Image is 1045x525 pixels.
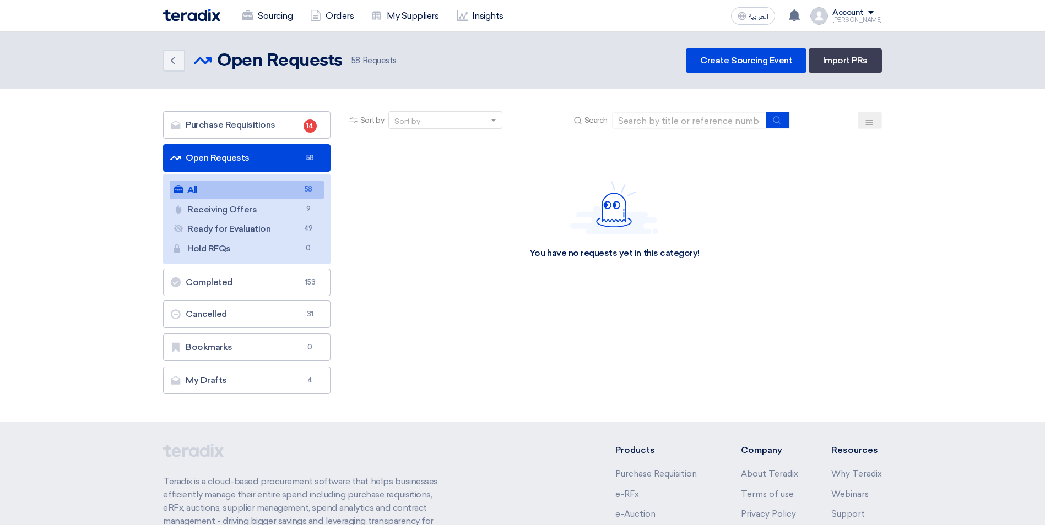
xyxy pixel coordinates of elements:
[170,220,324,238] a: Ready for Evaluation
[163,9,220,21] img: Teradix logo
[810,7,828,25] img: profile_test.png
[302,223,315,234] span: 49
[584,114,608,126] span: Search
[302,204,315,215] span: 9
[304,342,317,353] span: 0
[170,200,324,219] a: Receiving Offers
[615,469,697,479] a: Purchase Requisition
[831,469,882,479] a: Why Teradix
[809,48,882,73] a: Import PRs
[731,7,775,25] button: العربية
[741,469,798,479] a: About Teradix
[831,509,865,519] a: Support
[351,56,360,65] span: 58
[304,375,317,386] span: 4
[831,489,869,499] a: Webinars
[170,181,324,199] a: All
[301,4,362,28] a: Orders
[163,300,331,328] a: Cancelled31
[741,489,794,499] a: Terms of use
[741,444,798,457] li: Company
[304,309,317,320] span: 31
[304,152,317,163] span: 58
[832,17,882,23] div: [PERSON_NAME]
[615,489,639,499] a: e-RFx
[163,111,331,139] a: Purchase Requisitions14
[832,8,864,18] div: Account
[351,54,397,67] span: Requests
[163,144,331,172] a: Open Requests58
[615,509,656,519] a: e-Auction
[362,4,447,28] a: My Suppliers
[615,444,708,457] li: Products
[217,50,343,72] h2: Open Requests
[394,116,420,127] div: Sort by
[686,48,806,73] a: Create Sourcing Event
[749,13,768,20] span: العربية
[163,367,331,394] a: My Drafts4
[234,4,301,28] a: Sourcing
[570,181,658,234] img: Hello
[612,112,766,129] input: Search by title or reference number
[529,248,700,259] div: You have no requests yet in this category!
[302,184,315,195] span: 58
[741,509,796,519] a: Privacy Policy
[170,239,324,258] a: Hold RFQs
[163,333,331,361] a: Bookmarks0
[304,277,317,288] span: 153
[448,4,512,28] a: Insights
[304,119,317,133] span: 14
[360,114,385,126] span: Sort by
[831,444,882,457] li: Resources
[302,243,315,254] span: 0
[163,269,331,296] a: Completed153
